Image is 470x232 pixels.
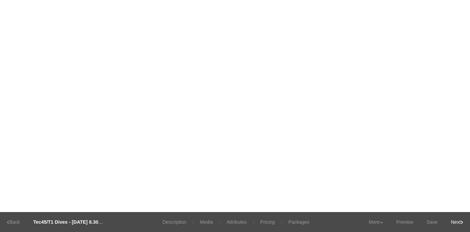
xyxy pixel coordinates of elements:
i: Help [372,8,377,12]
a: Pricing [255,212,280,232]
a: Save [420,212,444,232]
strong: Tec45/T1 Dives - [DATE] 8.30am [GEOGRAPHIC_DATA] [33,219,158,225]
img: checkfront-main-nav-mini-logo.png [5,5,15,15]
a: Attributes [222,212,252,232]
p: [PERSON_NAME] [412,3,459,10]
a: Packages [283,212,314,232]
a: Description [157,212,191,232]
span: Help [378,7,388,13]
a: Next [444,212,470,232]
a: Preview [390,212,420,232]
p: Sydney Dive Charters [412,10,459,17]
div: J [397,5,408,16]
span: Tec45/T1 Dives - Thursday 8.30am Rose Bay Public Wharf [27,212,110,232]
a: More [362,212,390,232]
a: Media [195,212,218,232]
